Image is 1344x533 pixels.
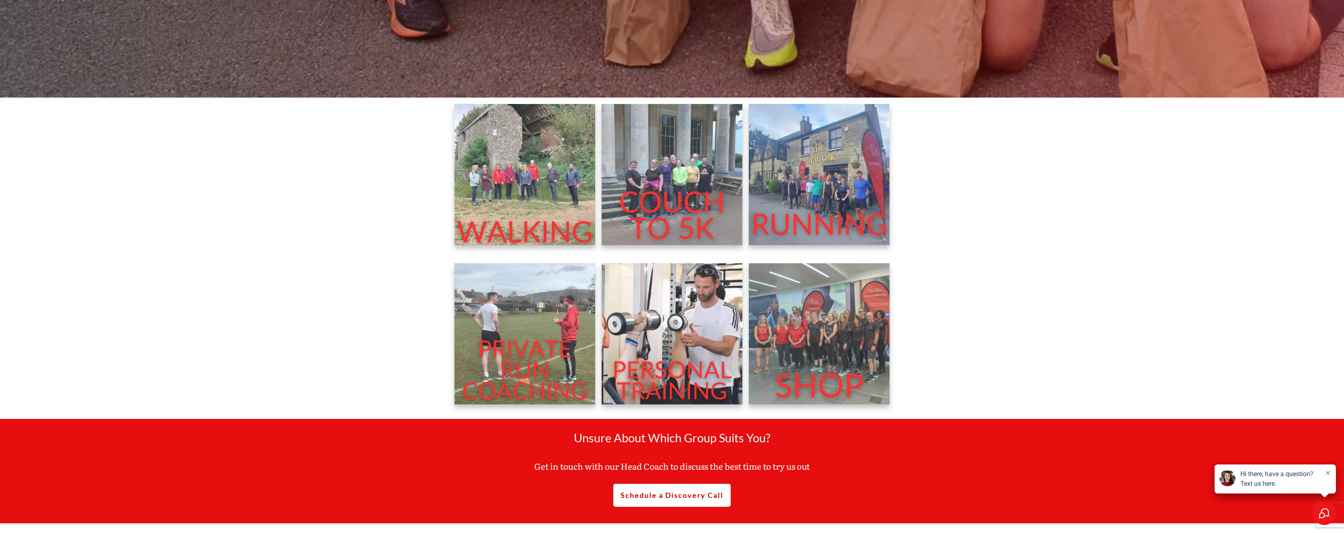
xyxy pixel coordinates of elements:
img: Personal Training Cheltenham [602,263,743,404]
a: Schedule a Discovery Call [613,484,731,507]
img: C25k Tile [602,104,743,245]
span: Schedule a Discovery Call [621,491,723,500]
img: Running group Cheltenham [749,104,890,245]
img: Walking Tile [454,104,596,245]
img: Shop [749,263,890,404]
p: Unsure About Which Group Suits You? [463,428,881,458]
p: Get in touch with our Head Coach to discuss the best time to try us out [463,459,881,483]
img: Private Running Coach Cheltenham [454,263,596,404]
